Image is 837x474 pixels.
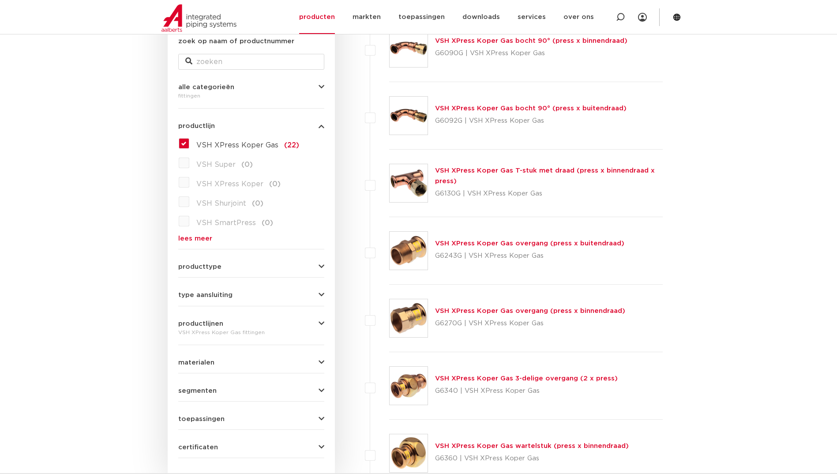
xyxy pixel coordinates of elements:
button: toepassingen [178,416,324,422]
div: fittingen [178,90,324,101]
span: type aansluiting [178,292,233,298]
p: G6270G | VSH XPress Koper Gas [435,316,625,331]
p: G6092G | VSH XPress Koper Gas [435,114,627,128]
img: Thumbnail for VSH XPress Koper Gas overgang (press x binnendraad) [390,299,428,337]
a: VSH XPress Koper Gas bocht 90° (press x binnendraad) [435,38,627,44]
label: zoek op naam of productnummer [178,36,294,47]
span: certificaten [178,444,218,451]
span: VSH SmartPress [196,219,256,226]
button: productlijn [178,123,324,129]
span: VSH XPress Koper Gas [196,142,278,149]
span: materialen [178,359,214,366]
span: alle categorieën [178,84,234,90]
button: certificaten [178,444,324,451]
button: alle categorieën [178,84,324,90]
span: productlijn [178,123,215,129]
span: (22) [284,142,299,149]
input: zoeken [178,54,324,70]
span: productlijnen [178,320,223,327]
button: materialen [178,359,324,366]
a: VSH XPress Koper Gas overgang (press x buitendraad) [435,240,624,247]
img: Thumbnail for VSH XPress Koper Gas overgang (press x buitendraad) [390,232,428,270]
span: producttype [178,263,221,270]
img: Thumbnail for VSH XPress Koper Gas 3-delige overgang (2 x press) [390,367,428,405]
a: VSH XPress Koper Gas wartelstuk (press x binnendraad) [435,443,629,449]
img: Thumbnail for VSH XPress Koper Gas T-stuk met draad (press x binnendraad x press) [390,164,428,202]
img: Thumbnail for VSH XPress Koper Gas bocht 90° (press x binnendraad) [390,29,428,67]
a: VSH XPress Koper Gas 3-delige overgang (2 x press) [435,375,618,382]
span: VSH Shurjoint [196,200,246,207]
span: (0) [241,161,253,168]
span: (0) [269,181,281,188]
img: Thumbnail for VSH XPress Koper Gas wartelstuk (press x binnendraad) [390,434,428,472]
span: toepassingen [178,416,225,422]
p: G6130G | VSH XPress Koper Gas [435,187,663,201]
div: my IPS [638,8,647,27]
a: VSH XPress Koper Gas overgang (press x binnendraad) [435,308,625,314]
img: Thumbnail for VSH XPress Koper Gas bocht 90° (press x buitendraad) [390,97,428,135]
p: G6360 | VSH XPress Koper Gas [435,451,629,466]
span: (0) [262,219,273,226]
button: productlijnen [178,320,324,327]
button: producttype [178,263,324,270]
a: VSH XPress Koper Gas T-stuk met draad (press x binnendraad x press) [435,167,655,184]
a: VSH XPress Koper Gas bocht 90° (press x buitendraad) [435,105,627,112]
p: G6090G | VSH XPress Koper Gas [435,46,627,60]
p: G6340 | VSH XPress Koper Gas [435,384,618,398]
p: G6243G | VSH XPress Koper Gas [435,249,624,263]
span: segmenten [178,387,217,394]
a: lees meer [178,235,324,242]
div: VSH XPress Koper Gas fittingen [178,327,324,338]
span: VSH XPress Koper [196,181,263,188]
button: segmenten [178,387,324,394]
button: type aansluiting [178,292,324,298]
span: (0) [252,200,263,207]
span: VSH Super [196,161,236,168]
